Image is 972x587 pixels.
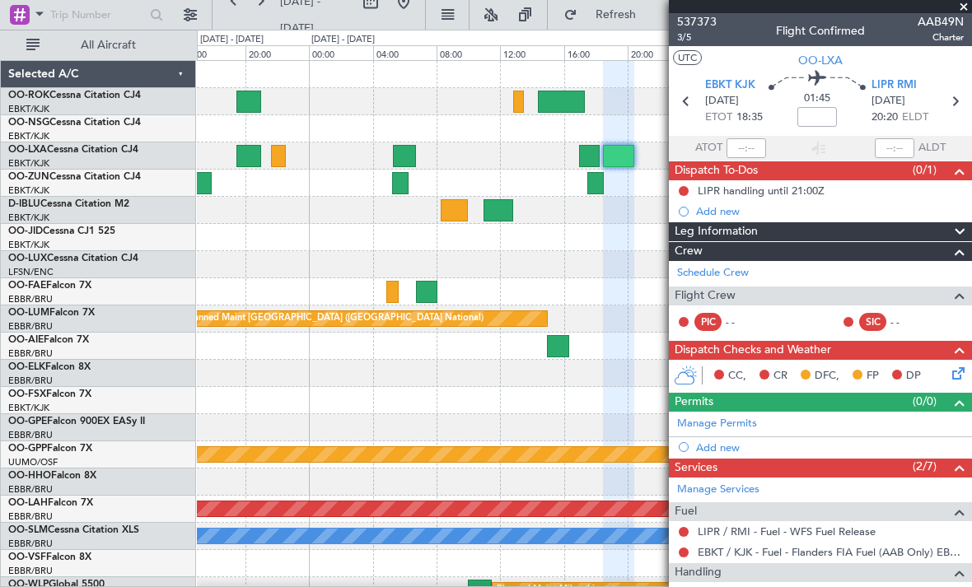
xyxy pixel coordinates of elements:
a: D-IBLUCessna Citation M2 [8,199,129,209]
button: All Aircraft [18,32,179,58]
div: 08:00 [437,45,500,60]
a: UUMO/OSF [8,456,58,468]
span: OO-ZUN [8,172,49,182]
a: LFSN/ENC [8,266,54,278]
span: OO-SLM [8,525,48,535]
span: EBKT KJK [705,77,755,94]
a: OO-SLMCessna Citation XLS [8,525,139,535]
a: OO-LAHFalcon 7X [8,498,93,508]
a: OO-LXACessna Citation CJ4 [8,145,138,155]
a: EBBR/BRU [8,510,53,523]
a: EBBR/BRU [8,375,53,387]
a: EBKT/KJK [8,184,49,197]
a: EBKT/KJK [8,402,49,414]
span: DP [906,368,921,384]
div: 00:00 [309,45,372,60]
div: 16:00 [564,45,628,60]
span: OO-HHO [8,471,51,481]
span: DFC, [815,368,839,384]
a: EBKT/KJK [8,103,49,115]
span: OO-VSF [8,552,46,562]
a: OO-ROKCessna Citation CJ4 [8,91,141,100]
span: OO-LXA [798,52,843,69]
a: EBKT/KJK [8,157,49,170]
span: OO-NSG [8,118,49,128]
a: OO-AIEFalcon 7X [8,335,89,345]
span: OO-LAH [8,498,48,508]
a: EBBR/BRU [8,565,53,577]
a: EBBR/BRU [8,429,53,441]
span: FP [867,368,879,384]
a: EBBR/BRU [8,293,53,305]
span: AAB49N [918,13,964,30]
a: EBBR/BRU [8,538,53,550]
span: 20:20 [872,109,898,126]
span: OO-GPP [8,444,47,454]
span: OO-LUX [8,254,47,263]
div: - - [726,314,763,329]
a: OO-GPPFalcon 7X [8,444,92,454]
span: OO-LXA [8,145,47,155]
div: 12:00 [500,45,563,60]
div: Planned Maint [GEOGRAPHIC_DATA] ([GEOGRAPHIC_DATA] National) [185,306,484,331]
input: --:-- [727,138,766,158]
span: 18:35 [736,109,763,126]
a: Manage Services [677,482,759,498]
span: Refresh [581,9,650,21]
span: OO-AIE [8,335,44,345]
span: Flight Crew [675,287,736,305]
a: EBKT/KJK [8,212,49,224]
div: LIPR handling until 21:00Z [698,184,825,198]
span: CC, [728,368,746,384]
a: OO-NSGCessna Citation CJ4 [8,118,141,128]
span: OO-LUM [8,308,49,318]
span: LIPR RMI [872,77,917,94]
span: Dispatch To-Dos [675,161,758,180]
span: ATOT [695,140,722,156]
div: PIC [694,313,722,331]
a: EBKT/KJK [8,239,49,251]
a: OO-FSXFalcon 7X [8,389,91,399]
span: (0/1) [913,161,937,179]
a: LIPR / RMI - Fuel - WFS Fuel Release [698,524,876,538]
span: OO-ROK [8,91,49,100]
div: Flight Confirmed [776,22,865,40]
button: UTC [673,50,702,65]
span: OO-GPE [8,417,47,426]
span: Permits [675,393,713,412]
span: ELDT [902,109,928,126]
a: Manage Permits [677,416,757,432]
div: Add new [696,440,964,454]
a: OO-GPEFalcon 900EX EASy II [8,417,145,426]
div: 16:00 [181,45,245,60]
a: OO-VSFFalcon 8X [8,552,91,562]
span: Fuel [675,502,697,521]
a: OO-FAEFalcon 7X [8,281,91,291]
a: OO-HHOFalcon 8X [8,471,96,481]
span: All Aircraft [43,40,174,51]
span: OO-ELK [8,362,45,372]
span: ETOT [705,109,732,126]
a: EBBR/BRU [8,320,53,333]
span: (0/0) [913,393,937,410]
a: OO-LUXCessna Citation CJ4 [8,254,138,263]
span: (2/7) [913,458,937,475]
a: Schedule Crew [677,265,749,282]
a: OO-ELKFalcon 8X [8,362,91,372]
span: 537373 [677,13,717,30]
span: OO-FSX [8,389,46,399]
a: EBBR/BRU [8,347,53,360]
span: 01:45 [804,91,830,107]
div: [DATE] - [DATE] [311,33,375,47]
span: Handling [675,563,722,582]
a: OO-LUMFalcon 7X [8,308,95,318]
a: OO-ZUNCessna Citation CJ4 [8,172,141,182]
span: OO-JID [8,226,43,236]
span: ALDT [918,140,946,156]
a: EBBR/BRU [8,483,53,496]
span: CR [773,368,787,384]
a: EBKT / KJK - Fuel - Flanders FIA Fuel (AAB Only) EBKT / KJK [698,545,964,559]
button: Refresh [556,2,655,28]
span: OO-FAE [8,281,46,291]
div: 20:00 [628,45,691,60]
